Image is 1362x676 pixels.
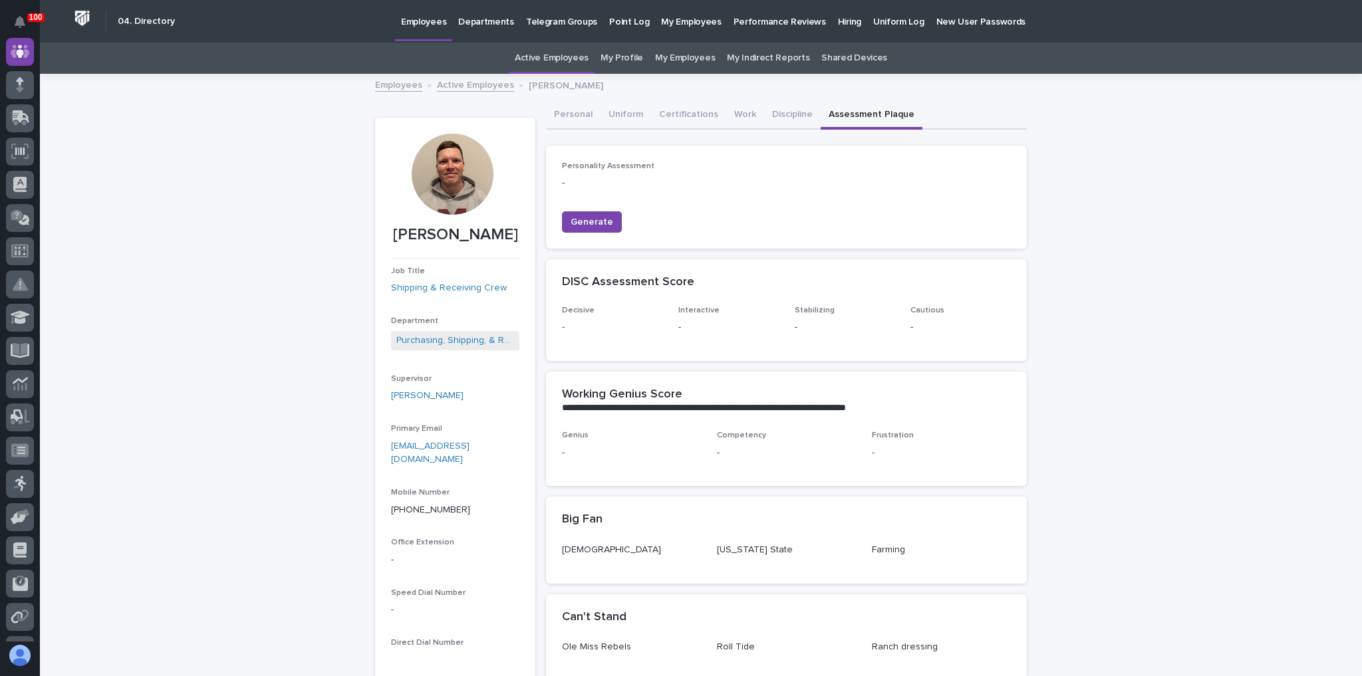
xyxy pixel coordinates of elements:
[562,543,701,557] p: [DEMOGRAPHIC_DATA]
[562,388,682,402] h2: Working Genius Score
[6,8,34,36] button: Notifications
[678,320,779,334] p: -
[375,76,422,92] a: Employees
[562,610,626,625] h2: Can't Stand
[562,640,701,654] p: Ole Miss Rebels
[872,446,1011,460] p: -
[391,553,519,567] p: -
[678,306,720,314] span: Interactive
[562,176,701,190] p: -
[391,589,466,597] span: Speed Dial Number
[391,425,442,433] span: Primary Email
[562,320,662,334] p: -
[391,505,470,514] a: [PHONE_NUMBER]
[717,543,856,557] p: [US_STATE] State
[872,640,1011,654] p: Ranch dressing
[391,441,470,465] a: [EMAIL_ADDRESS][DOMAIN_NAME]
[562,512,603,527] h2: Big Fan
[391,375,432,383] span: Supervisor
[391,489,450,497] span: Mobile Number
[562,446,701,460] p: -
[391,225,519,245] p: [PERSON_NAME]
[821,43,887,74] a: Shared Devices
[391,267,425,275] span: Job Title
[391,603,519,617] p: -
[601,102,651,130] button: Uniform
[872,543,1011,557] p: Farming
[727,43,809,74] a: My Indirect Reports
[529,77,603,92] p: [PERSON_NAME]
[717,640,856,654] p: Roll Tide
[391,317,438,325] span: Department
[795,306,835,314] span: Stabilizing
[717,446,856,460] p: -
[29,13,43,22] p: 100
[546,102,601,130] button: Personal
[396,334,514,348] a: Purchasing, Shipping, & Receiving
[821,102,922,130] button: Assessment Plaque
[910,306,944,314] span: Cautious
[515,43,589,74] a: Active Employees
[391,389,464,403] a: [PERSON_NAME]
[391,538,454,546] span: Office Extension
[795,320,895,334] p: -
[562,211,622,233] button: Generate
[562,431,589,439] span: Genius
[571,215,613,229] span: Generate
[872,431,914,439] span: Frustration
[601,43,643,74] a: My Profile
[118,16,175,27] h2: 04. Directory
[391,639,464,647] span: Direct Dial Number
[717,431,766,439] span: Competency
[562,306,595,314] span: Decisive
[655,43,715,74] a: My Employees
[70,6,94,31] img: Workspace Logo
[562,162,654,170] span: Personality Assessment
[764,102,821,130] button: Discipline
[17,16,34,37] div: Notifications100
[437,76,514,92] a: Active Employees
[562,275,694,290] h2: DISC Assessment Score
[651,102,726,130] button: Certifications
[910,320,1011,334] p: -
[391,281,507,295] a: Shipping & Receiving Crew
[6,641,34,669] button: users-avatar
[726,102,764,130] button: Work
